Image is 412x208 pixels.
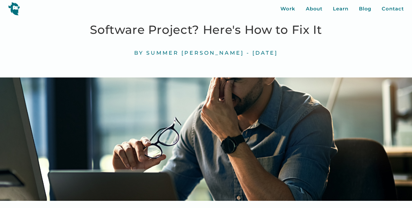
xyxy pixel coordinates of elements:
[382,5,404,13] a: Contact
[306,5,323,13] a: About
[247,50,250,57] div: -
[134,50,144,57] div: By
[252,50,278,57] div: [DATE]
[359,5,372,13] a: Blog
[146,50,244,57] div: Summer [PERSON_NAME]
[8,2,20,15] img: yeti logo icon
[82,2,330,39] h1: Has Technical Debt Stalled Your Software Project? Here's How to Fix It
[280,5,295,13] a: Work
[333,5,348,13] a: Learn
